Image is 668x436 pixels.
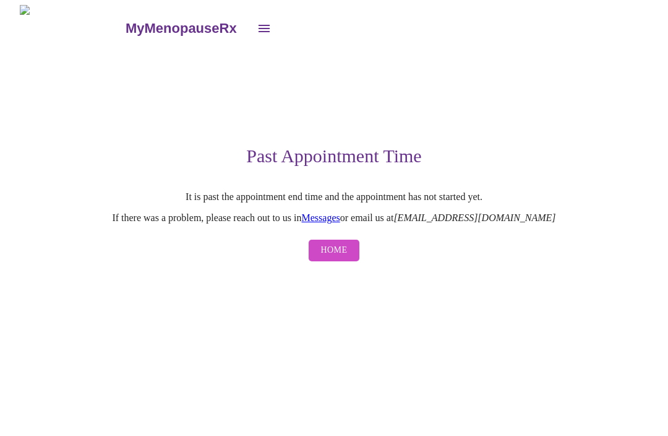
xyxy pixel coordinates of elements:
[249,14,279,43] button: open drawer
[20,191,648,203] p: It is past the appointment end time and the appointment has not started yet.
[302,212,340,223] a: Messages
[20,212,648,224] p: If there was a problem, please reach out to us in or email us at
[309,240,360,261] button: Home
[20,146,648,167] h3: Past Appointment Time
[124,7,249,50] a: MyMenopauseRx
[306,233,363,268] a: Home
[393,212,555,223] em: [EMAIL_ADDRESS][DOMAIN_NAME]
[20,5,124,51] img: MyMenopauseRx Logo
[126,20,237,37] h3: MyMenopauseRx
[321,243,348,258] span: Home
